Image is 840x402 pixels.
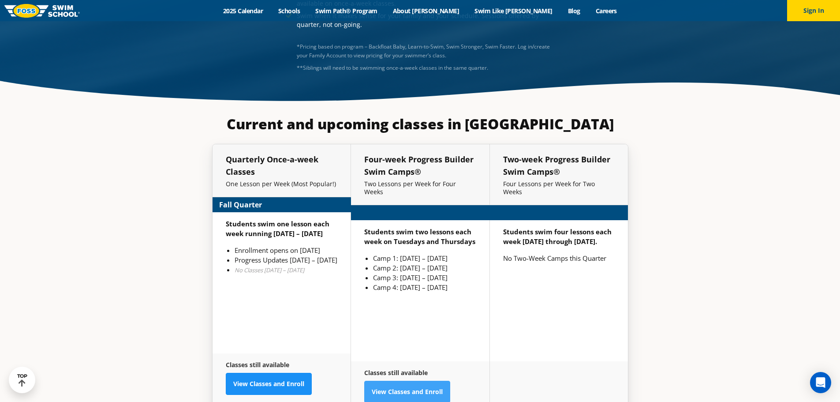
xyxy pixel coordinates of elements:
[226,153,337,178] h5: Quarterly Once-a-week Classes
[226,219,329,238] strong: Students swim one lesson each week running [DATE] – [DATE]
[810,372,831,393] div: Open Intercom Messenger
[364,180,476,196] p: Two Lessons per Week for Four Weeks
[503,153,615,178] h5: Two-week Progress Builder Swim Camps®
[364,227,475,246] strong: Students swim two lessons each week on Tuesdays and Thursdays
[503,253,615,263] p: No Two-Week Camps this Quarter
[235,255,337,265] li: Progress Updates [DATE] – [DATE]
[226,373,312,395] a: View Classes and Enroll
[364,368,428,377] strong: Classes still available
[226,180,337,188] p: One Lesson per Week (Most Popular!)
[364,153,476,178] h5: Four-week Progress Builder Swim Camps®
[560,7,588,15] a: Blog
[373,253,476,263] li: Camp 1: [DATE] – [DATE]
[373,273,476,282] li: Camp 3: [DATE] – [DATE]
[235,266,304,274] em: No Classes [DATE] – [DATE]
[212,115,628,133] h3: Current and upcoming classes in [GEOGRAPHIC_DATA]
[308,7,385,15] a: Swim Path® Program
[297,64,554,72] div: **Siblings will need to be swimming once-a-week classes in the same quarter.
[373,263,476,273] li: Camp 2: [DATE] – [DATE]
[17,373,27,387] div: TOP
[226,361,289,369] strong: Classes still available
[235,245,337,255] li: Enrollment opens on [DATE]
[503,227,612,246] strong: Students swim four lessons each week [DATE] through [DATE].
[467,7,560,15] a: Swim Like [PERSON_NAME]
[219,199,262,210] strong: Fall Quarter
[297,64,554,72] div: Josef Severson, Rachael Blom (group direct message)
[297,42,554,60] p: *Pricing based on program – Backfloat Baby, Learn-to-Swim, Swim Stronger, Swim Faster. Log in/cre...
[385,7,467,15] a: About [PERSON_NAME]
[503,180,615,196] p: Four Lessons per Week for Two Weeks
[588,7,624,15] a: Careers
[216,7,271,15] a: 2025 Calendar
[271,7,308,15] a: Schools
[373,282,476,292] li: Camp 4: [DATE] – [DATE]
[4,4,80,18] img: FOSS Swim School Logo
